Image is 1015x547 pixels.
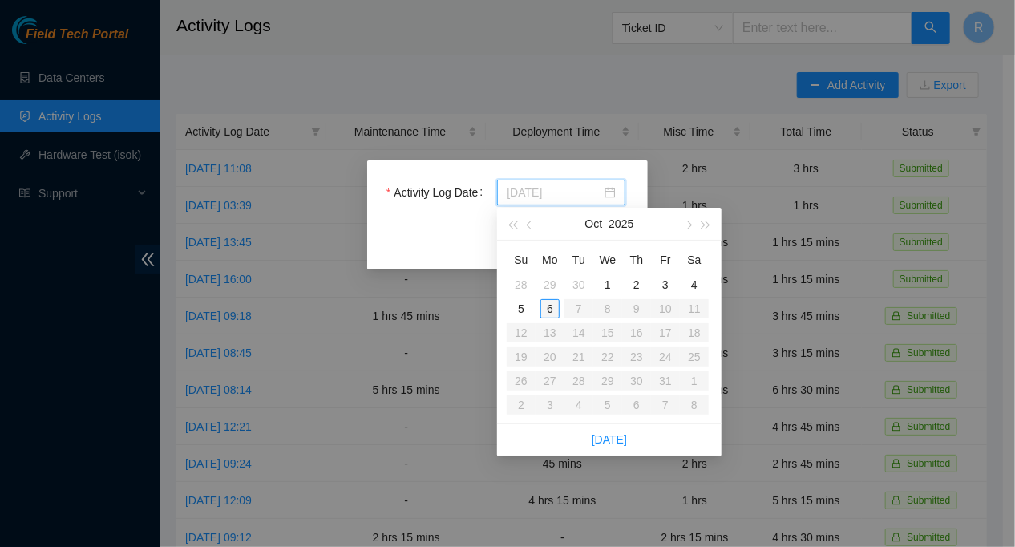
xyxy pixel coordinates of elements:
th: Tu [564,247,593,273]
div: 29 [540,275,560,294]
div: 4 [685,275,704,294]
th: Su [507,247,536,273]
td: 2025-10-01 [593,273,622,297]
a: [DATE] [592,433,627,446]
td: 2025-10-02 [622,273,651,297]
th: Mo [536,247,564,273]
td: 2025-10-05 [507,297,536,321]
div: 5 [512,299,531,318]
div: 3 [656,275,675,294]
td: 2025-10-03 [651,273,680,297]
div: 28 [512,275,531,294]
div: 1 [598,275,617,294]
th: Sa [680,247,709,273]
th: Th [622,247,651,273]
th: We [593,247,622,273]
td: 2025-09-30 [564,273,593,297]
button: 2025 [609,208,633,240]
button: Oct [585,208,603,240]
td: 2025-09-28 [507,273,536,297]
div: 6 [540,299,560,318]
td: 2025-10-04 [680,273,709,297]
div: 30 [569,275,588,294]
input: Activity Log Date [507,184,601,201]
th: Fr [651,247,680,273]
label: Activity Log Date [386,180,489,205]
td: 2025-10-06 [536,297,564,321]
div: 2 [627,275,646,294]
td: 2025-09-29 [536,273,564,297]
